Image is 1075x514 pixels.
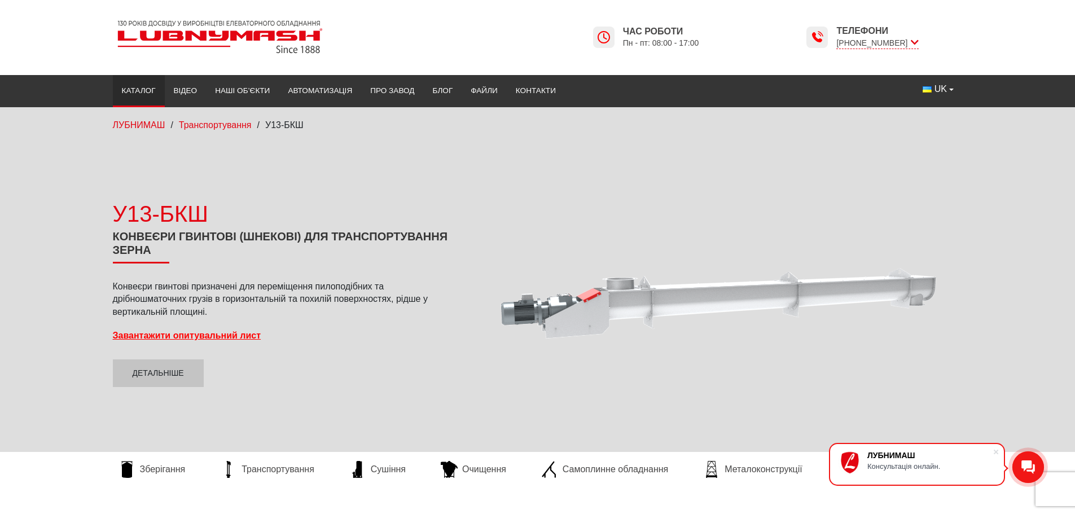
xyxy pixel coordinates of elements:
[810,30,824,44] img: Lubnymash time icon
[361,78,423,103] a: Про завод
[836,25,918,37] span: Телефони
[165,78,207,103] a: Відео
[113,198,457,230] div: У13-БКШ
[113,359,204,388] a: Детальніше
[725,463,802,476] span: Металоконструкції
[113,461,191,478] a: Зберігання
[113,280,457,318] p: Конвеєри гвинтові призначені для переміщення пилоподібних та дрібношматочних грузів в горизонталь...
[435,461,512,478] a: Очищення
[507,78,565,103] a: Контакти
[371,463,406,476] span: Сушіння
[113,230,457,263] h1: Конвеєри гвинтові (шнекові) для транспортування зерна
[934,83,947,95] span: UK
[170,120,173,130] span: /
[279,78,361,103] a: Автоматизація
[113,16,327,58] img: Lubnymash
[597,30,611,44] img: Lubnymash time icon
[113,120,165,130] a: ЛУБНИМАШ
[257,120,260,130] span: /
[563,463,668,476] span: Самоплинне обладнання
[242,463,314,476] span: Транспортування
[206,78,279,103] a: Наші об’єкти
[423,78,462,103] a: Блог
[623,38,699,49] span: Пн - пт: 08:00 - 17:00
[113,331,261,340] a: Завантажити опитувальний лист
[697,461,808,478] a: Металоконструкції
[867,462,993,471] div: Консультація онлайн.
[867,451,993,460] div: ЛУБНИМАШ
[214,461,320,478] a: Транспортування
[462,78,507,103] a: Файли
[140,463,186,476] span: Зберігання
[113,78,165,103] a: Каталог
[923,86,932,93] img: Українська
[344,461,411,478] a: Сушіння
[836,37,918,49] span: [PHONE_NUMBER]
[536,461,674,478] a: Самоплинне обладнання
[179,120,252,130] a: Транспортування
[462,463,506,476] span: Очищення
[265,120,304,130] span: У13-БКШ
[623,25,699,38] span: Час роботи
[914,78,962,100] button: UK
